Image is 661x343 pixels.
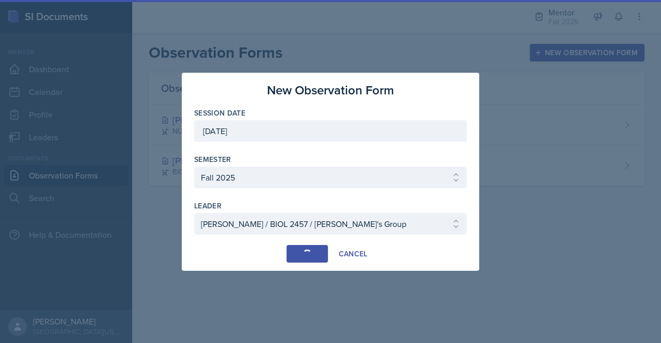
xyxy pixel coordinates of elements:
h3: New Observation Form [267,81,394,100]
label: Semester [194,154,231,165]
label: leader [194,201,222,211]
label: Session Date [194,108,245,118]
button: Cancel [332,245,374,263]
div: Cancel [339,250,368,258]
